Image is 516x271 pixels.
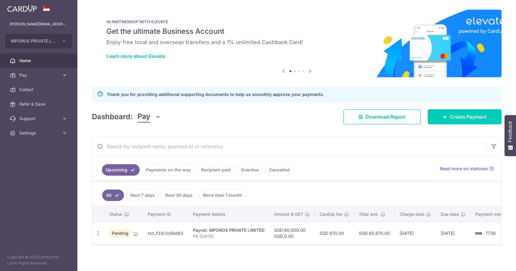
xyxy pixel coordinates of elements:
[107,91,324,98] p: Thank you for providing additional supporting documents to help us smoothly approve your payments.
[5,34,72,48] button: MPOROS PRIVATE LIMITED
[106,19,487,24] p: IN PARTNERSHIP WITH ELEVATE
[10,21,68,27] p: [PERSON_NAME][EMAIL_ADDRESS][DOMAIN_NAME]
[274,211,303,217] span: Amount & GST
[138,111,161,123] button: Pay
[188,206,269,222] th: Payment details
[440,166,494,172] a: Read more on statuses
[102,190,124,201] a: All
[508,121,513,142] span: Feedback
[138,111,150,123] span: Pay
[505,115,516,156] button: Feedback - Show survey
[92,137,487,156] input: Search by recipient name, payment id or reference
[395,222,436,244] td: [DATE]
[19,87,59,93] span: Collect
[19,101,59,107] span: Refer & Save
[92,10,501,77] img: Renovation banner
[315,222,354,244] td: SGD 870.00
[485,231,496,236] span: 7736
[109,229,131,238] span: Pending
[197,164,235,176] a: Recipient paid
[436,222,470,244] td: [DATE]
[354,222,395,244] td: SGD 60,870.00
[106,53,165,59] a: Learn more about Elevate
[450,113,487,120] span: Create Payment
[237,164,263,176] a: Overdue
[11,38,56,44] span: MPOROS PRIVATE LIMITED
[109,211,122,217] span: Status
[199,190,246,201] a: More than 1 month
[106,27,487,36] h5: Get the ultimate Business Account
[19,72,59,78] span: Pay
[92,111,133,122] h4: Dashboard:
[142,164,195,176] a: Payments on the way
[161,190,196,201] a: Next 30 days
[19,116,59,122] span: Support
[143,206,188,222] th: Payment ID
[193,227,264,233] div: Payroll. MPOROS PRIVATE LIMITED
[19,58,59,64] span: Home
[269,222,315,244] td: SGD 60,000.00 SGD 0.00
[359,211,379,217] span: Total amt.
[102,164,140,176] a: Upcoming
[477,253,510,268] iframe: Opens a widget where you can find more information
[440,166,488,172] span: Read more on statuses
[343,109,420,124] a: Download Report
[265,164,294,176] a: Cancelled
[193,233,264,239] p: PR [DATE]
[106,39,487,46] h6: Enjoy free local and overseas transfers and a 1% unlimited Cashback Card!
[365,113,406,120] span: Download Report
[143,222,188,244] td: txn_f33c1c68d93
[7,5,37,12] img: CardUp
[441,211,459,217] span: Due date
[19,130,59,136] span: Settings
[400,211,424,217] span: Charge date
[428,109,501,124] a: Create Payment
[320,211,342,217] span: CardUp fee
[472,230,484,237] img: Bank Card
[126,190,159,201] a: Next 7 days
